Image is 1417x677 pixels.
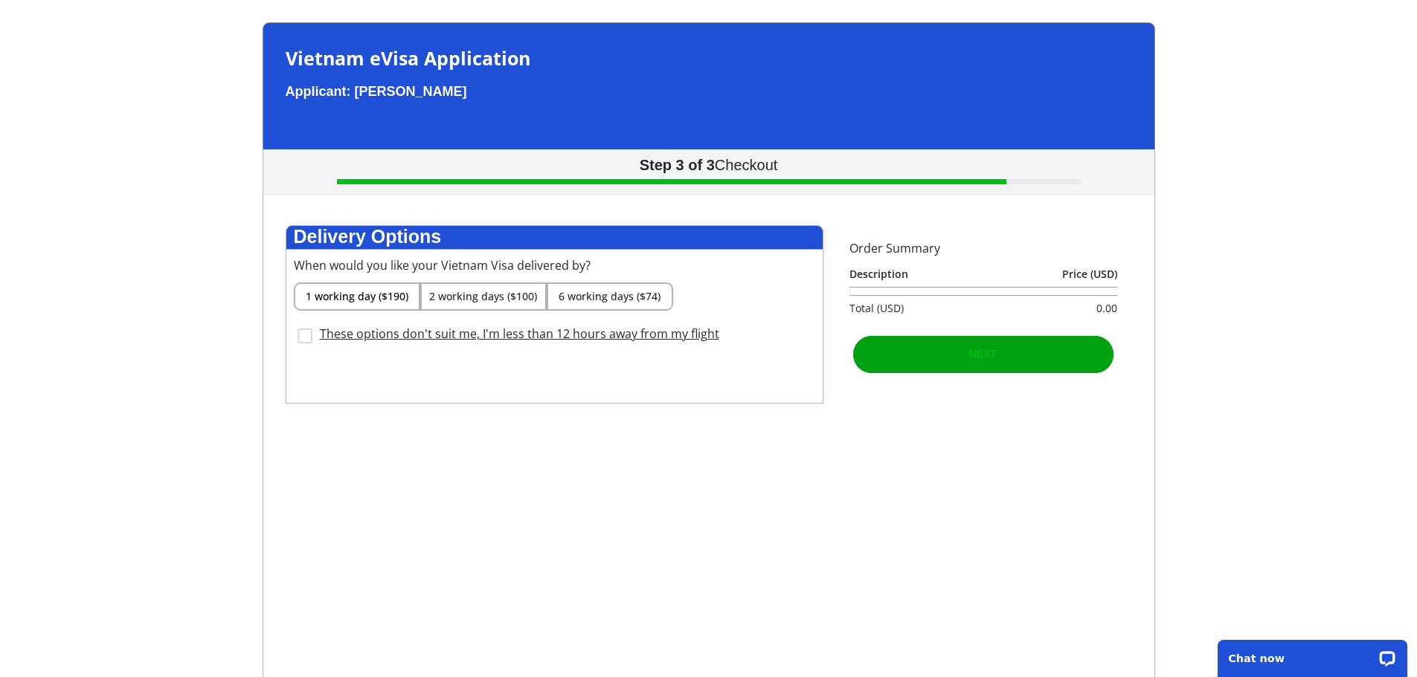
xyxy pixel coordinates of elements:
button: NEXT [853,336,1114,373]
span: Vietnam eVisa Application [286,45,530,71]
span: NEXT [969,348,997,360]
span: 1 working day ($190) [306,289,408,303]
span: Total (USD) [849,301,904,315]
span: 6 working days ($74) [559,289,661,303]
span: 2 working days ($100) [429,289,537,303]
span: Order Summary [849,240,940,256]
iframe: LiveChat chat widget [1208,630,1417,677]
span: Price (USD) [1062,267,1117,281]
span: Step 3 of 3 [640,157,715,173]
span: Description [849,267,908,281]
span: These options don't suit me, I'm less than 12 hours away from my flight [320,325,719,342]
span: Delivery Options [294,226,442,247]
span: 0.00 [1096,301,1117,315]
span: When would you like your Vietnam Visa delivered by? [294,257,591,273]
span: Applicant: [PERSON_NAME] [286,84,467,99]
span: Checkout [715,157,778,173]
